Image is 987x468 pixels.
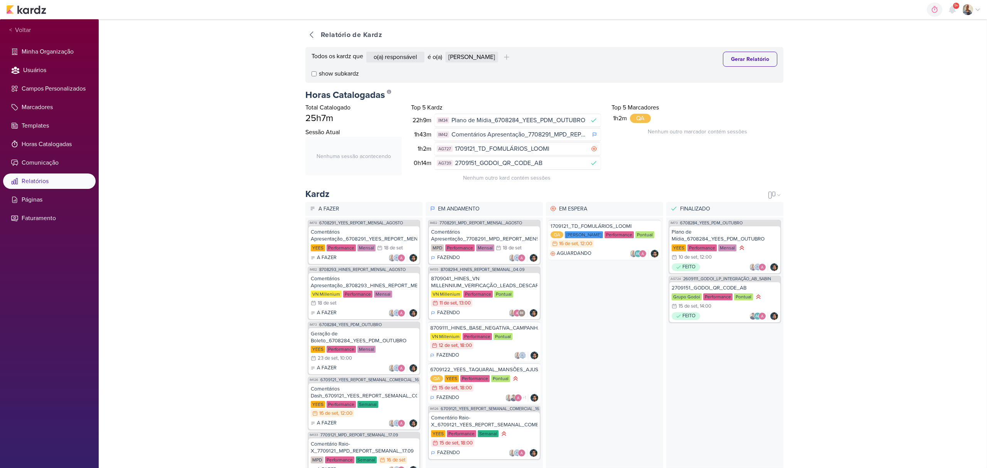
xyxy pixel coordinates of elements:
[6,5,46,14] img: kardz.app
[431,414,537,428] div: Comentário Raio-X_6709121_YEES_REPORT_SEMANAL_COMERCIAL_16.09
[445,244,475,251] div: Performance
[436,204,541,215] p: Em Andamento
[437,254,460,262] p: FAZENDO
[317,152,391,160] span: Nenhuma sessão acontecendo
[513,254,521,262] img: Caroline Traven De Andrade
[3,62,96,78] li: Usuários
[409,254,417,262] img: Nelito Junior
[463,333,492,340] div: Performance
[476,244,494,251] div: Mensal
[428,363,541,404] a: 6709122_YEES_TAQUARAL_MANSÕES_AJUSTE_CAMPANHA_MIA QA YEES Performance Pontual 15 de set , 18:00 F...
[770,263,778,271] img: Nelito Junior
[409,309,417,317] img: Nelito Junior
[503,246,522,251] div: 18 de set
[758,263,766,271] img: Alessandra Gomes
[530,254,537,262] img: Nelito Junior
[670,221,679,225] span: IM73
[311,441,417,455] div: Comentário Raio-X_7709121_MPD_REPORT_SEMANAL_17.09
[308,328,419,374] a: Geração de Boleto_6708284_YEES_PDM_OUTUBRO YEES Performance Mensal 23 de set , 10:00 A FAZER
[755,315,760,318] p: AG
[409,419,417,427] img: Nelito Junior
[357,244,376,251] div: Mensal
[565,231,603,238] div: [PERSON_NAME]
[309,378,319,382] span: IM126
[514,352,522,359] img: Iara Santos
[954,3,958,9] span: 9+
[305,104,350,111] span: Total Catalogado
[305,128,340,137] span: Sessão Atual
[429,226,540,264] a: Comentários Apresentação_7708291_MPD_REPORT_MENSAL_AGOSTO MPD Performance Mensal 18 de set FAZENDO
[437,117,449,124] div: IM34
[519,352,526,359] img: Caroline Traven De Andrade
[679,204,781,215] p: Finalizado
[635,231,654,238] div: Pontual
[393,364,401,372] img: Caroline Traven De Andrade
[3,173,96,189] li: Relatórios
[431,430,445,437] div: YEES
[457,301,471,306] div: , 13:00
[458,343,472,348] div: , 18:00
[320,433,398,437] a: 7709121_MPD_REPORT_SEMANAL_17.09
[697,304,711,309] div: , 14:00
[441,268,525,272] a: 8708294_HINES_REPORT_SEMANAL_04.09
[493,333,512,340] div: Pontual
[338,356,352,361] div: , 10:00
[387,458,406,463] div: 16 de set
[3,210,96,226] li: Faturamento
[319,268,406,272] a: 8708293_HINES_REPORT_MENSAL_AGOSTO
[429,273,540,319] a: 8709041_HINES_VN MILLENNIUM_VERIFICAÇÃO_LEADS_DESCARTADOS VN Millenium Performance Pontual 11 de ...
[319,221,403,225] a: 6708291_YEES_REPORT_MENSAL_AGOSTO
[509,449,516,457] img: Iara Santos
[437,449,460,457] p: FAZENDO
[429,221,438,225] span: IM82
[3,155,96,170] li: Comunicação
[651,250,659,258] img: Nelito Junior
[437,131,449,138] div: IM42
[723,52,777,67] button: Gerar Relatório
[319,323,382,327] a: 6708284_YEES_PDM_OUTUBRO
[630,114,651,123] div: QA
[670,277,682,281] span: AG724
[327,346,356,353] div: Performance
[683,277,771,281] a: 2609111_GODOI_LP_INTEGRAÇÃO_AB_SABIN
[428,322,541,362] a: 8709111_HINES_BASE_NEGATIVA_CAMPANHA VN Millenium Performance Pontual 12 de set , 18:00 FAZENDO
[305,112,402,125] div: 25h7m
[435,142,601,155] a: AG727 1709121_TD_FOMULÁRIOS_LOOMI
[309,323,318,327] span: IM73
[413,130,435,139] div: 1h43m
[3,192,96,207] li: Páginas
[436,352,459,359] p: FAZENDO
[754,312,761,320] div: Aline Gimenez Graciano
[611,103,783,112] div: Top 5 Marcadores
[703,293,733,300] div: Performance
[311,244,325,251] div: YEES
[530,309,537,317] img: Nelito Junior
[755,293,762,301] div: Prioridade Alta
[749,312,757,320] img: Levy Pessoa
[551,231,563,238] div: QA
[437,160,453,167] div: AG739
[374,291,392,298] div: Mensal
[559,241,578,246] div: 16 de set
[505,394,513,402] img: Iara Santos
[429,268,439,272] span: IM155
[312,52,363,62] div: Todos os kardz que
[639,250,647,258] img: Alessandra Gomes
[435,157,601,169] a: AG739 2709151_GODOI_QR_CODE_AB
[357,401,378,408] div: Semanal
[320,378,426,382] a: 6709121_YEES_REPORT_SEMANAL_COMERCIAL_16.09
[630,250,637,258] img: Iara Santos
[430,366,538,373] div: 6709122_YEES_TAQUARAL_MANSÕES_AJUSTE_CAMPANHA_MIA
[509,254,516,262] img: Iara Santos
[357,346,376,353] div: Mensal
[3,136,96,152] li: Horas Catalogadas
[309,433,319,437] span: IM133
[311,229,417,242] div: Comentários Apresentação_6708291_YEES_REPORT_MENSAL_AGOSTO
[669,282,780,322] a: 2709151_GODOI_QR_CODE_AB Grupo Godoi Performance Pontual 15 de set , 14:00 FEITO AG
[388,254,396,262] img: Iara Santos
[687,244,717,251] div: Performance
[305,188,329,200] div: Kardz
[308,273,419,319] a: Comentários Apresentação_8708293_HINES_REPORT_MENSAL_AGOSTO VN Millenium Performance Mensal 18 de...
[680,221,743,225] a: 6708284_YEES_PDM_OUTUBRO
[305,86,783,101] div: Horas Catalogadas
